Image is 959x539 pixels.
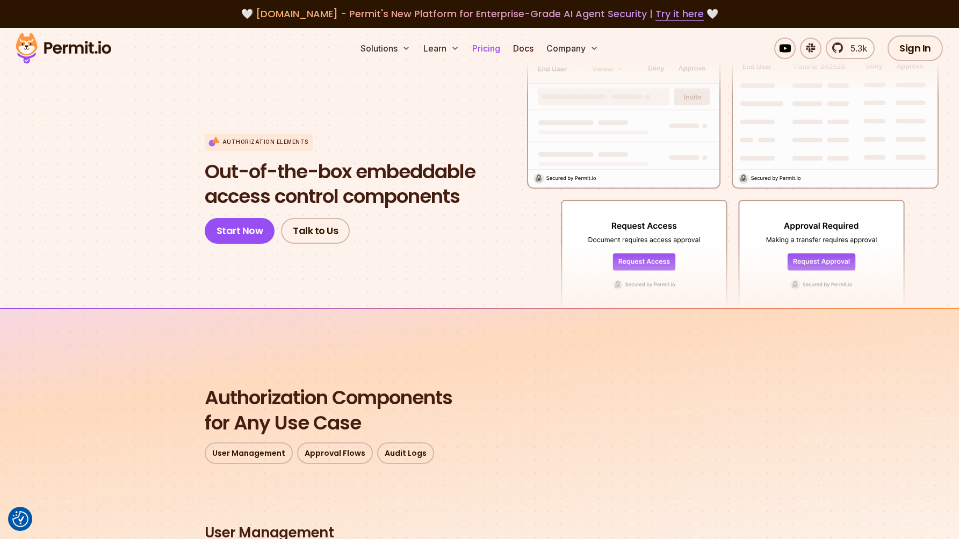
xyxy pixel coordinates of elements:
button: Company [542,38,603,59]
button: Learn [419,38,464,59]
a: 5.3k [826,38,875,59]
a: Audit Logs [377,442,434,464]
a: Start Now [205,218,275,244]
a: Docs [509,38,538,59]
span: Out-of-the-box embeddable [205,159,475,185]
a: User Management [205,442,293,464]
h2: for Any Use Case [205,385,755,436]
a: Sign In [888,35,943,61]
h1: access control components [205,159,475,210]
a: Pricing [468,38,504,59]
span: [DOMAIN_NAME] - Permit's New Platform for Enterprise-Grade AI Agent Security | [256,7,704,20]
img: Permit logo [11,30,116,67]
a: Approval Flows [297,442,373,464]
span: Authorization Components [205,385,755,411]
div: 🤍 🤍 [26,6,933,21]
a: Try it here [655,7,704,21]
p: Authorization Elements [222,138,308,146]
button: Solutions [356,38,415,59]
img: Revisit consent button [12,511,28,527]
button: Consent Preferences [12,511,28,527]
a: Talk to Us [281,218,350,244]
span: 5.3k [844,42,867,55]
